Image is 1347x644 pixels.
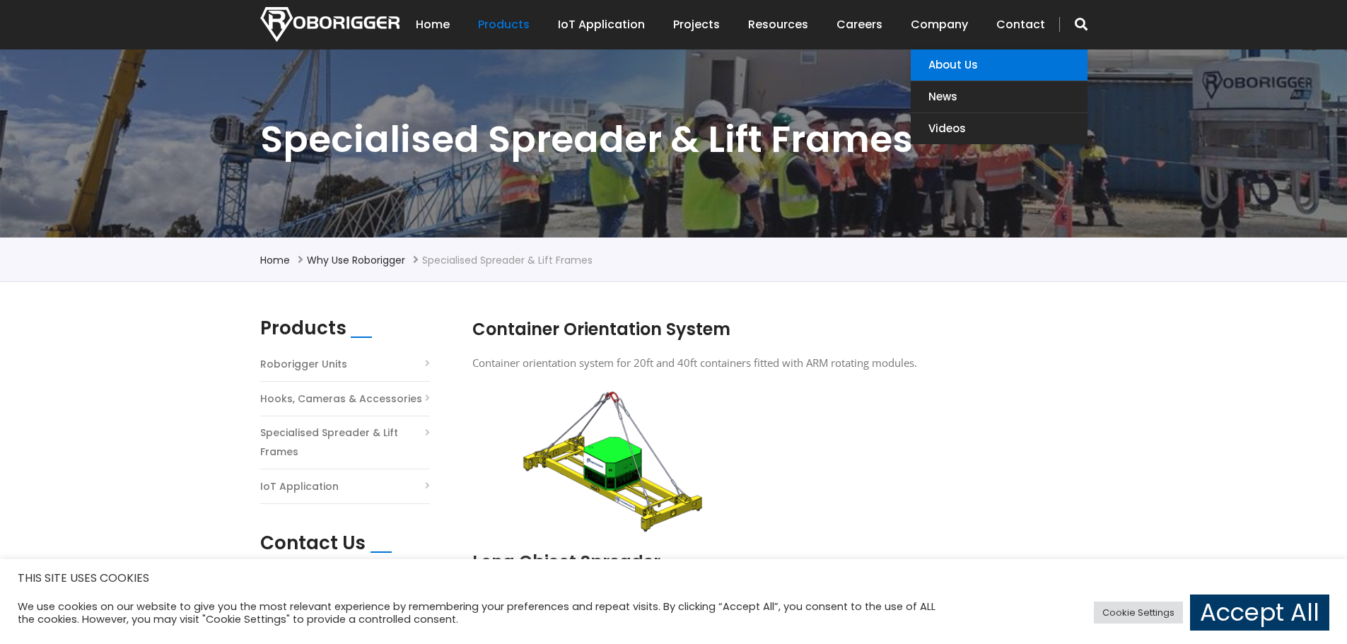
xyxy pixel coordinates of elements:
a: Specialised Spreader & Lift Frames [260,423,430,462]
h2: Long Object Spreader [472,550,1066,574]
a: Home [260,253,290,267]
a: Home [416,3,450,47]
a: IoT Application [260,477,339,496]
a: Contact [996,3,1045,47]
div: We use cookies on our website to give you the most relevant experience by remembering your prefer... [18,600,936,626]
a: Roborigger Units [260,355,347,374]
a: Hooks, Cameras & Accessories [260,390,422,409]
a: Accept All [1190,595,1329,631]
h2: Contact Us [260,532,366,554]
a: About Us [911,49,1087,81]
h5: THIS SITE USES COOKIES [18,569,1329,587]
a: Why use Roborigger [307,253,405,267]
a: IoT Application [558,3,645,47]
img: Nortech [260,7,400,42]
h2: Container Orientation System [472,317,1066,341]
a: Careers [836,3,882,47]
a: Cookie Settings [1094,602,1183,623]
h2: Products [260,317,346,339]
a: Company [911,3,968,47]
p: Container orientation system for 20ft and 40ft containers fitted with ARM rotating modules. [472,353,1066,373]
li: Specialised Spreader & Lift Frames [422,252,593,269]
a: Videos [911,113,1087,144]
a: Resources [748,3,808,47]
h1: Specialised Spreader & Lift Frames [260,115,1087,163]
a: Projects [673,3,720,47]
a: News [911,81,1087,112]
a: Products [478,3,530,47]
